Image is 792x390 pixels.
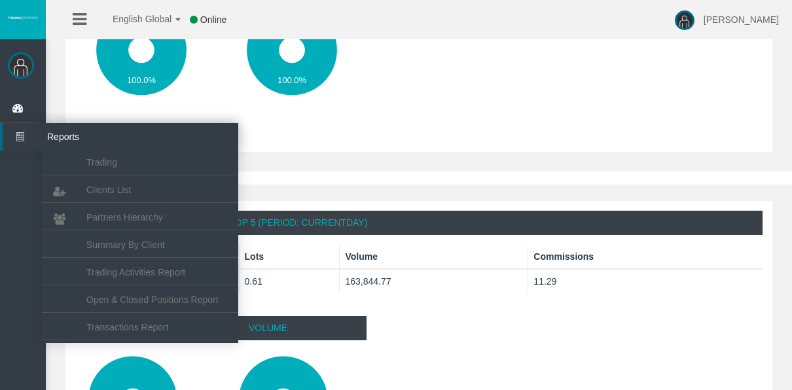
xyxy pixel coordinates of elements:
[528,245,763,269] th: Commissions
[7,15,39,20] img: logo.svg
[239,269,340,293] td: 0.61
[3,123,238,151] a: Reports
[42,205,238,229] a: Partners Hierarchy
[86,185,131,195] span: Clients List
[37,123,166,151] span: Reports
[528,269,763,293] td: 11.29
[704,14,779,25] span: [PERSON_NAME]
[86,157,117,168] span: Trading
[200,14,226,25] span: Online
[42,233,238,257] a: Summary By Client
[86,239,165,250] span: Summary By Client
[75,211,763,235] div: Volume Traded By Symbol | Top 5 (Period: CurrentDay)
[239,245,340,269] th: Lots
[340,245,528,269] th: Volume
[86,294,219,305] span: Open & Closed Positions Report
[42,151,238,174] a: Trading
[42,260,238,284] a: Trading Activities Report
[340,269,528,293] td: 163,844.77
[675,10,694,30] img: user-image
[236,316,367,340] p: Volume
[96,14,171,24] span: English Global
[42,178,238,202] a: Clients List
[42,315,238,339] a: Transactions Report
[86,322,169,332] span: Transactions Report
[86,267,185,277] span: Trading Activities Report
[42,288,238,311] a: Open & Closed Positions Report
[86,212,163,222] span: Partners Hierarchy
